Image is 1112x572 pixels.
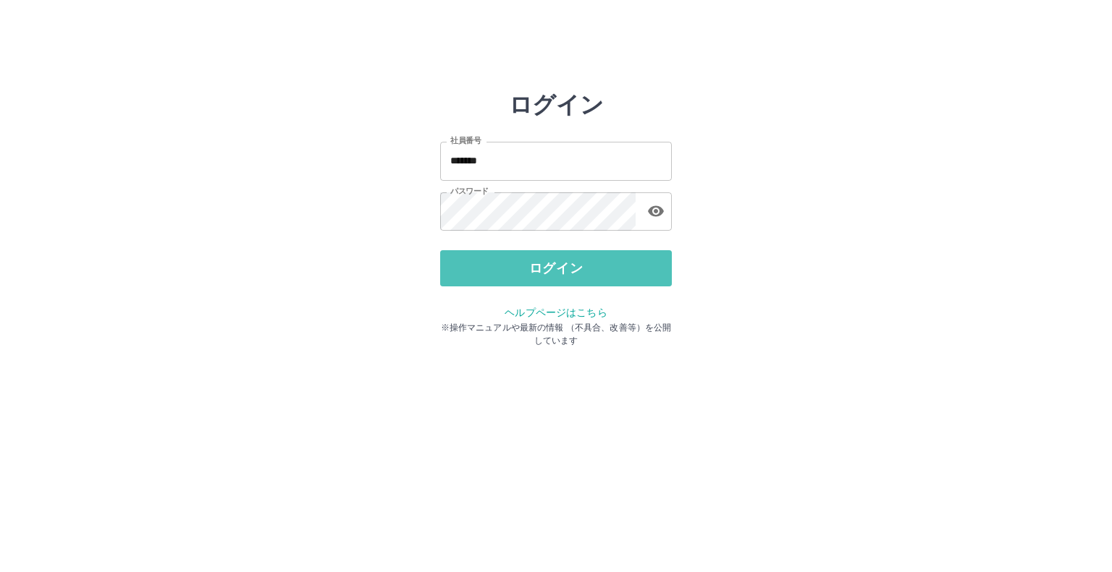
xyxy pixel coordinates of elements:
label: 社員番号 [450,135,481,146]
a: ヘルプページはこちら [505,307,607,318]
h2: ログイン [509,91,604,119]
p: ※操作マニュアルや最新の情報 （不具合、改善等）を公開しています [440,321,672,347]
label: パスワード [450,186,489,197]
button: ログイン [440,250,672,286]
